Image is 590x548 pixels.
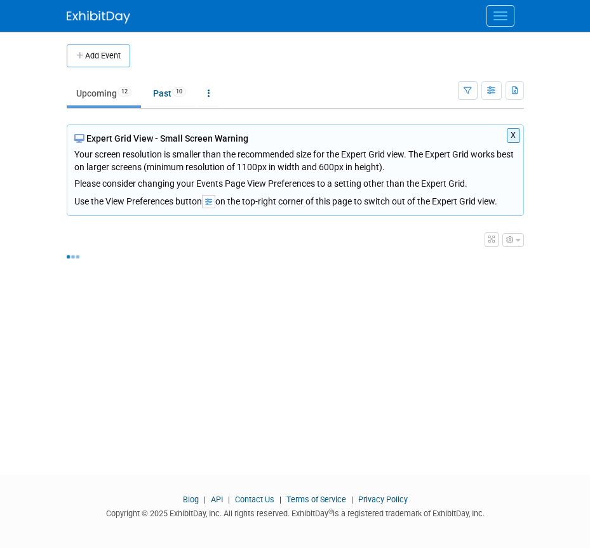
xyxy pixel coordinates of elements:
sup: ® [328,508,333,515]
a: Upcoming12 [67,81,141,105]
div: Expert Grid View - Small Screen Warning [74,132,516,145]
img: loading... [67,255,79,258]
span: | [225,495,233,504]
a: Past10 [144,81,196,105]
div: Your screen resolution is smaller than the recommended size for the Expert Grid view. The Expert ... [74,145,516,190]
div: Use the View Preferences button on the top-right corner of this page to switch out of the Expert ... [74,190,516,208]
a: Blog [183,495,199,504]
span: | [201,495,209,504]
a: Contact Us [235,495,274,504]
span: | [348,495,356,504]
div: Copyright © 2025 ExhibitDay, Inc. All rights reserved. ExhibitDay is a registered trademark of Ex... [67,505,524,519]
img: ExhibitDay [67,11,130,23]
div: Please consider changing your Events Page View Preferences to a setting other than the Expert Grid. [74,173,516,190]
button: Add Event [67,44,130,67]
span: 12 [117,87,131,97]
button: X [507,128,520,143]
span: 10 [172,87,186,97]
a: API [211,495,223,504]
a: Terms of Service [286,495,346,504]
button: Menu [486,5,514,27]
span: | [276,495,285,504]
a: Privacy Policy [358,495,408,504]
